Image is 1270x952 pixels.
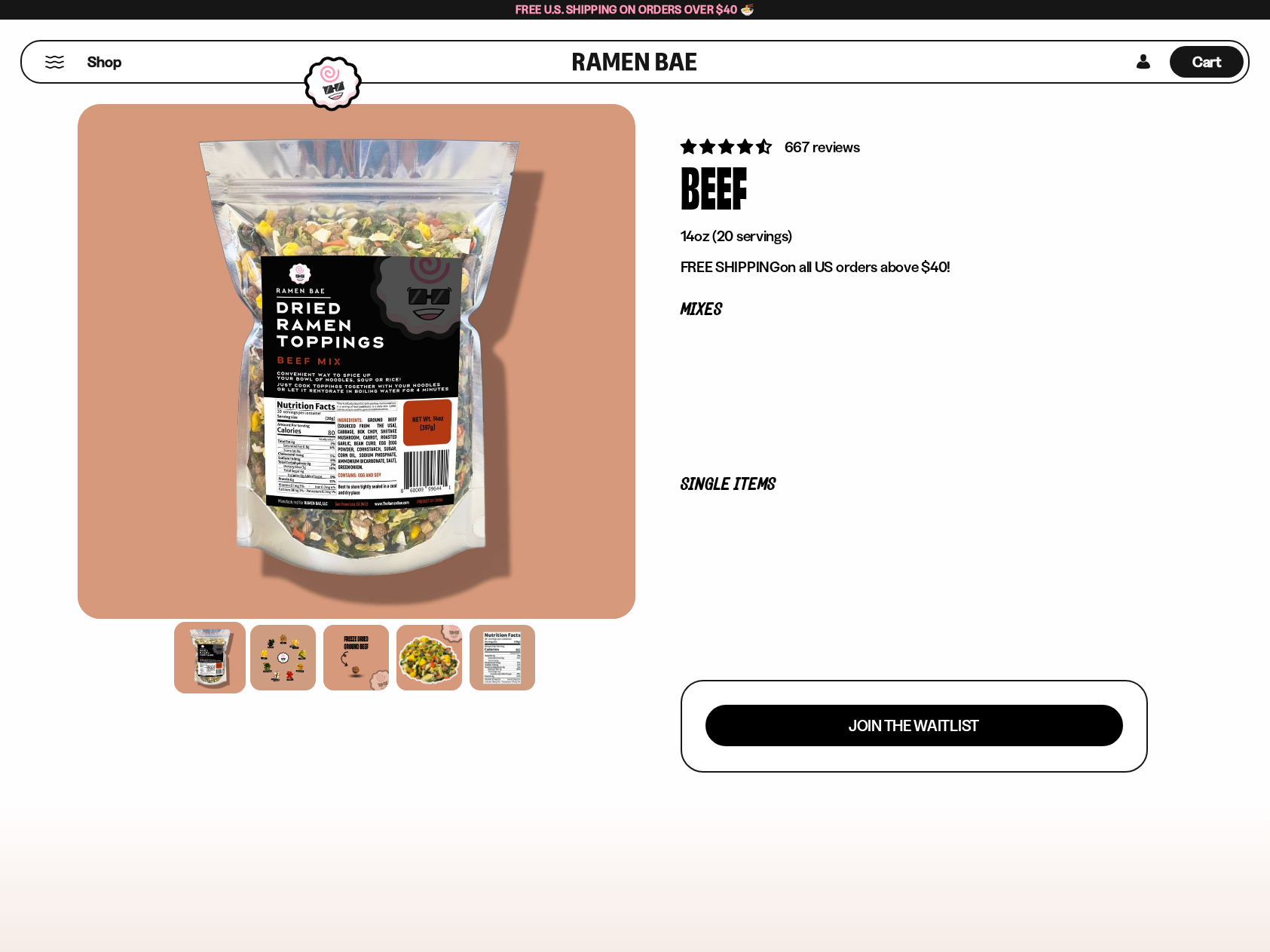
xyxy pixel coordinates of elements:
strong: FREE SHIPPING [681,258,780,276]
p: Single Items [681,478,1148,492]
p: 14oz (20 servings) [681,227,1148,246]
a: Cart [1170,41,1244,82]
span: Join the waitlist [849,718,979,733]
a: Shop [87,46,121,78]
span: 4.64 stars [681,137,775,156]
button: Join the waitlist [705,705,1123,746]
span: 667 reviews [785,138,860,156]
span: Cart [1192,53,1222,71]
p: Mixes [681,303,1148,317]
p: on all US orders above $40! [681,258,1148,277]
button: Mobile Menu Trigger [44,56,65,69]
div: Beef [681,158,747,214]
span: Free U.S. Shipping on Orders over $40 🍜 [516,2,754,17]
span: Shop [87,52,121,72]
